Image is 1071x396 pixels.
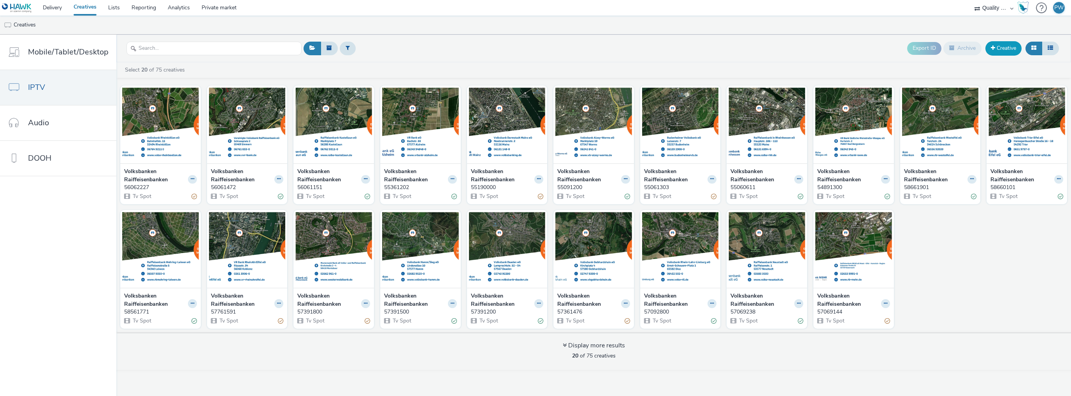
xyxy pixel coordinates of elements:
div: Valid [711,317,716,325]
div: 57391500 [384,308,454,316]
div: Valid [1058,192,1063,200]
div: 57761591 [211,308,281,316]
div: Partially valid [278,317,283,325]
div: 58561771 [124,308,194,316]
img: 58561771 visual [122,212,199,288]
div: 57092800 [644,308,714,316]
span: Audio [28,117,49,128]
div: Valid [625,192,630,200]
a: 56062227 [124,184,197,191]
a: 57391200 [471,308,544,316]
button: Export ID [907,42,941,54]
span: Tv Spot [652,317,671,324]
span: Tv Spot [132,193,151,200]
div: 56061472 [211,184,281,191]
div: Partially valid [625,317,630,325]
div: Valid [451,192,457,200]
div: Partially valid [191,192,197,200]
div: 55060611 [730,184,800,191]
div: 58661901 [904,184,974,191]
a: 55091200 [557,184,630,191]
a: 58561771 [124,308,197,316]
div: 57069238 [730,308,800,316]
a: 57391800 [297,308,370,316]
div: 56061151 [297,184,367,191]
a: 55190000 [471,184,544,191]
button: Archive [943,42,981,55]
div: 55091200 [557,184,627,191]
div: Partially valid [711,192,716,200]
strong: Volksbanken Raiffeisenbanken [211,292,273,308]
span: Tv Spot [565,317,585,324]
a: 56061472 [211,184,284,191]
strong: Volksbanken Raiffeisenbanken [124,168,186,184]
a: 57069238 [730,308,803,316]
div: PW [1054,2,1064,14]
img: 58660101 visual [988,88,1065,163]
a: 55060611 [730,184,803,191]
div: 55190000 [471,184,541,191]
strong: Volksbanken Raiffeisenbanken [730,168,792,184]
a: 57092800 [644,308,717,316]
a: 54891300 [817,184,890,191]
img: 56061151 visual [295,88,372,163]
div: 55061303 [644,184,714,191]
img: undefined Logo [2,3,32,13]
span: IPTV [28,82,45,93]
strong: Volksbanken Raiffeisenbanken [817,168,879,184]
div: 57391800 [297,308,367,316]
a: 57391500 [384,308,457,316]
img: 56062227 visual [122,88,199,163]
span: Tv Spot [738,193,758,200]
strong: 20 [572,352,578,359]
span: Tv Spot [392,317,411,324]
a: 55061303 [644,184,717,191]
strong: Volksbanken Raiffeisenbanken [557,292,619,308]
img: 55190000 visual [469,88,546,163]
div: 58660101 [990,184,1060,191]
strong: Volksbanken Raiffeisenbanken [211,168,273,184]
div: Valid [191,317,197,325]
div: Hawk Academy [1017,2,1029,14]
strong: Volksbanken Raiffeisenbanken [990,168,1052,184]
div: 56062227 [124,184,194,191]
div: 57391200 [471,308,541,316]
a: 56061151 [297,184,370,191]
button: Grid [1025,42,1042,55]
div: Valid [885,192,890,200]
input: Search... [126,42,302,55]
span: Tv Spot [825,317,845,324]
span: Tv Spot [219,317,238,324]
strong: Volksbanken Raiffeisenbanken [557,168,619,184]
span: Tv Spot [912,193,931,200]
span: Tv Spot [652,193,671,200]
div: Valid [798,317,803,325]
span: Tv Spot [479,317,498,324]
strong: Volksbanken Raiffeisenbanken [904,168,966,184]
div: Valid [365,192,370,200]
a: 57361476 [557,308,630,316]
img: 55061303 visual [642,88,719,163]
span: Tv Spot [479,193,498,200]
span: Tv Spot [565,193,585,200]
img: 55060611 visual [729,88,805,163]
div: Partially valid [538,192,543,200]
strong: Volksbanken Raiffeisenbanken [730,292,792,308]
strong: Volksbanken Raiffeisenbanken [384,168,446,184]
div: 55361202 [384,184,454,191]
a: 58660101 [990,184,1063,191]
a: 57761591 [211,308,284,316]
strong: Volksbanken Raiffeisenbanken [644,168,706,184]
strong: 20 [141,66,147,74]
span: Tv Spot [738,317,758,324]
div: Partially valid [365,317,370,325]
div: Valid [538,317,543,325]
img: 56061472 visual [209,88,286,163]
span: Tv Spot [305,193,325,200]
a: 57069144 [817,308,890,316]
img: 57391500 visual [382,212,459,288]
img: tv [4,21,12,29]
img: 57069238 visual [729,212,805,288]
img: 55091200 visual [555,88,632,163]
strong: Volksbanken Raiffeisenbanken [297,292,359,308]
